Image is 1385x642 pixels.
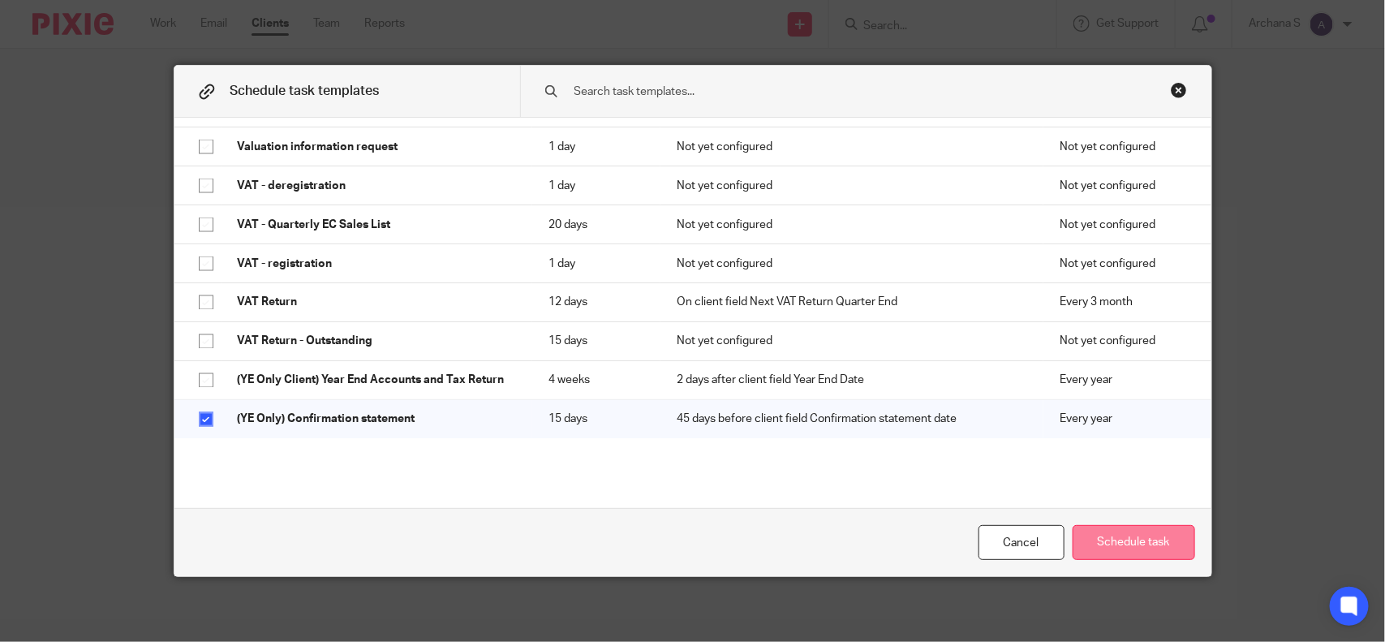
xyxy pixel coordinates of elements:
[1060,411,1186,428] p: Every year
[1060,295,1186,311] p: Every 3 month
[548,139,644,155] p: 1 day
[238,256,516,272] p: VAT - registration
[238,411,516,428] p: (YE Only) Confirmation statement
[238,295,516,311] p: VAT Return
[677,411,1027,428] p: 45 days before client field Confirmation statement date
[548,217,644,233] p: 20 days
[230,84,380,97] span: Schedule task templates
[1060,256,1186,272] p: Not yet configured
[1060,373,1186,389] p: Every year
[548,295,644,311] p: 12 days
[1171,82,1187,98] div: Close this dialog window
[677,373,1027,389] p: 2 days after client field Year End Date
[238,373,516,389] p: (YE Only Client) Year End Accounts and Tax Return
[677,334,1027,350] p: Not yet configured
[1060,139,1186,155] p: Not yet configured
[238,178,516,194] p: VAT - deregistration
[677,178,1027,194] p: Not yet configured
[548,256,644,272] p: 1 day
[548,334,644,350] p: 15 days
[548,178,644,194] p: 1 day
[573,83,1108,101] input: Search task templates...
[677,217,1027,233] p: Not yet configured
[548,411,644,428] p: 15 days
[238,334,516,350] p: VAT Return - Outstanding
[1073,525,1195,560] button: Schedule task
[677,295,1027,311] p: On client field Next VAT Return Quarter End
[979,525,1065,560] div: Cancel
[677,256,1027,272] p: Not yet configured
[1060,178,1186,194] p: Not yet configured
[677,139,1027,155] p: Not yet configured
[548,373,644,389] p: 4 weeks
[238,217,516,233] p: VAT - Quarterly EC Sales List
[1060,334,1186,350] p: Not yet configured
[238,139,516,155] p: Valuation information request
[1060,217,1186,233] p: Not yet configured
